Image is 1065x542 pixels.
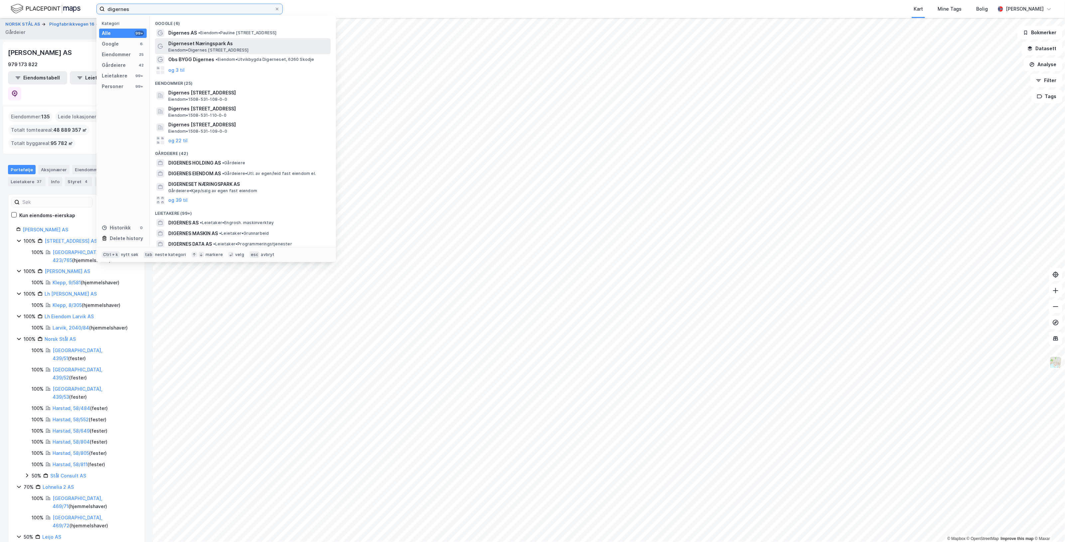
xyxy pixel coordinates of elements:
[135,73,144,78] div: 99+
[102,224,131,232] div: Historikk
[105,4,274,14] input: Søk på adresse, matrikkel, gårdeiere, leietakere eller personer
[32,427,44,435] div: 100%
[45,268,90,274] a: [PERSON_NAME] AS
[144,251,154,258] div: tab
[150,75,336,87] div: Eiendommer (25)
[976,5,988,13] div: Bolig
[32,248,44,256] div: 100%
[261,252,274,257] div: avbryt
[139,41,144,47] div: 6
[95,177,143,186] div: Transaksjoner
[8,71,67,84] button: Eiendomstabell
[72,165,115,174] div: Eiendommer
[53,346,137,362] div: ( fester )
[121,252,139,257] div: nytt søk
[1031,90,1062,103] button: Tags
[168,159,221,167] span: DIGERNES HOLDING AS
[216,57,314,62] span: Eiendom • Utvikbygda Digerneset, 6260 Skodje
[11,3,80,15] img: logo.f888ab2527a4732fd821a326f86c7f29.svg
[168,240,212,248] span: DIGERNES DATA AS
[50,473,86,478] a: Stål Consult AS
[32,404,44,412] div: 100%
[1024,58,1062,71] button: Analyse
[32,301,44,309] div: 100%
[139,225,144,230] div: 0
[41,113,50,121] span: 135
[135,31,144,36] div: 99+
[168,129,227,134] span: Eiendom • 1508-531-109-0-0
[32,461,44,469] div: 100%
[48,177,62,186] div: Info
[83,178,89,185] div: 4
[8,138,76,149] div: Totalt byggareal :
[45,238,97,244] a: [STREET_ADDRESS] AS
[213,241,292,247] span: Leietaker • Programmeringstjenester
[45,314,94,319] a: Lh Eiendom Larvik AS
[45,336,76,342] a: Norsk Stål AS
[200,220,202,225] span: •
[102,61,126,69] div: Gårdeiere
[168,121,328,129] span: Digernes [STREET_ADDRESS]
[53,438,107,446] div: ( fester )
[102,40,119,48] div: Google
[139,63,144,68] div: 42
[168,40,328,48] span: Digerneset Næringspark As
[235,252,244,257] div: velg
[222,171,316,176] span: Gårdeiere • Utl. av egen/leid fast eiendom el.
[168,89,328,97] span: Digernes [STREET_ADDRESS]
[32,514,44,522] div: 100%
[967,536,999,541] a: OpenStreetMap
[168,66,185,74] button: og 3 til
[914,5,923,13] div: Kart
[8,111,53,122] div: Eiendommer :
[53,386,102,400] a: [GEOGRAPHIC_DATA], 439/53
[53,324,128,332] div: ( hjemmelshaver )
[110,234,143,242] div: Delete history
[168,170,221,178] span: DIGERNES EIENDOM AS
[53,302,82,308] a: Klepp, 8/305
[24,313,36,321] div: 100%
[53,428,90,434] a: Harstad, 58/649
[53,126,87,134] span: 48 889 357 ㎡
[53,439,90,445] a: Harstad, 58/804
[32,279,44,287] div: 100%
[32,346,44,354] div: 100%
[53,367,102,380] a: [GEOGRAPHIC_DATA], 439/52
[53,450,89,456] a: Harstad, 58/805
[168,97,227,102] span: Eiendom • 1508-531-108-0-0
[8,47,73,58] div: [PERSON_NAME] AS
[32,472,41,480] div: 50%
[200,220,274,225] span: Leietaker • Engrosh. maskinverktøy
[24,237,36,245] div: 100%
[32,494,44,502] div: 100%
[53,325,89,331] a: Larvik, 2040/84
[249,251,260,258] div: esc
[53,279,119,287] div: ( hjemmelshaver )
[38,165,70,174] div: Aksjonærer
[1022,42,1062,55] button: Datasett
[53,301,120,309] div: ( hjemmelshaver )
[1006,5,1044,13] div: [PERSON_NAME]
[168,229,218,237] span: DIGERNES MASKIN AS
[168,56,214,64] span: Obs BYGG Digernes
[168,48,249,53] span: Eiendom • Digernes [STREET_ADDRESS]
[24,290,36,298] div: 100%
[51,139,73,147] span: 95 782 ㎡
[150,205,336,217] div: Leietakere (99+)
[213,241,215,246] span: •
[53,514,137,530] div: ( hjemmelshaver )
[32,385,44,393] div: 100%
[1032,510,1065,542] div: Kontrollprogram for chat
[1017,26,1062,39] button: Bokmerker
[49,21,96,28] button: Plogfabrikkvegen 16
[168,113,227,118] span: Eiendom • 1508-531-110-0-0
[947,536,966,541] a: Mapbox
[53,462,87,467] a: Harstad, 58/811
[938,5,962,13] div: Mine Tags
[32,449,44,457] div: 100%
[32,416,44,424] div: 100%
[222,160,224,165] span: •
[102,21,147,26] div: Kategori
[168,219,199,227] span: DIGERNES AS
[150,16,336,28] div: Google (6)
